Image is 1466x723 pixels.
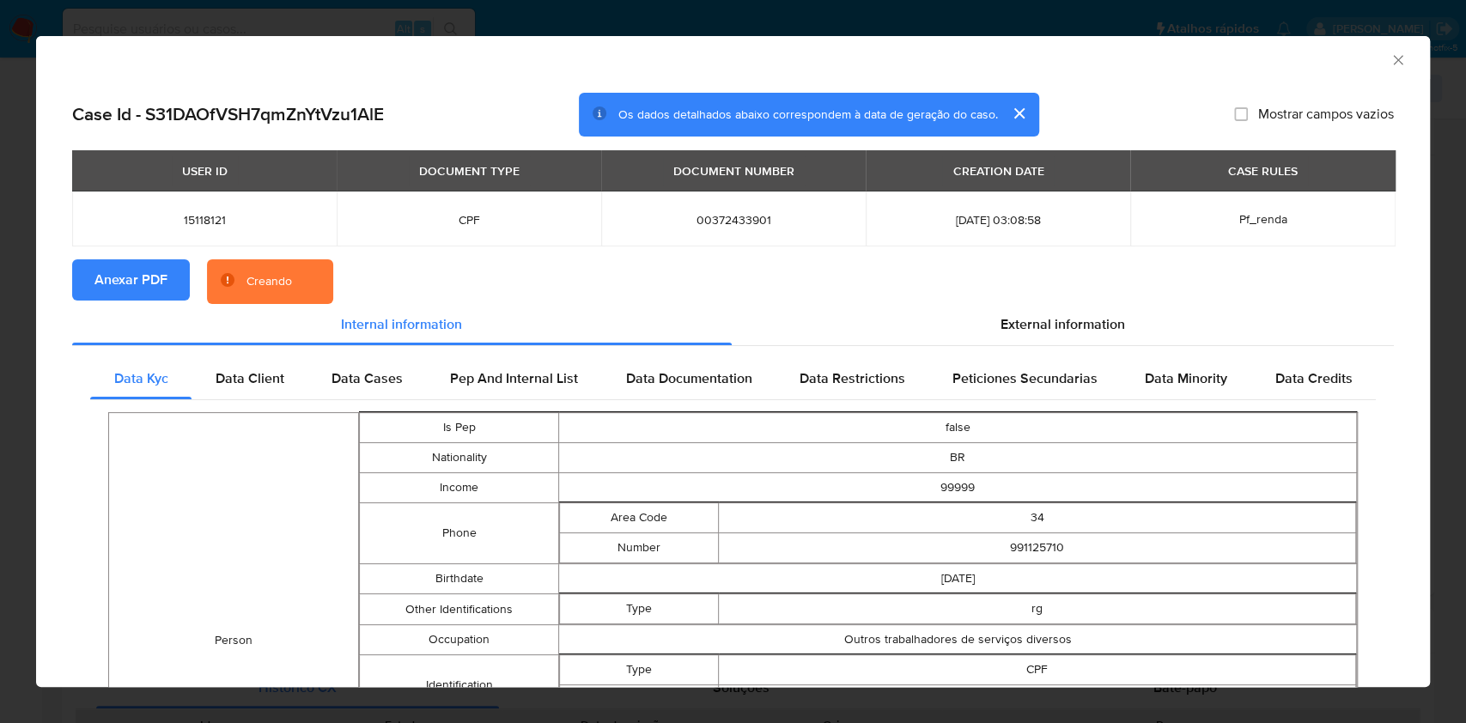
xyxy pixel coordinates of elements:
[560,533,719,563] td: Number
[450,368,578,388] span: Pep And Internal List
[359,413,558,443] td: Is Pep
[357,212,581,228] span: CPF
[719,533,1356,563] td: 991125710
[1274,368,1352,388] span: Data Credits
[800,368,905,388] span: Data Restrictions
[663,156,805,185] div: DOCUMENT NUMBER
[560,685,719,715] td: Number
[1145,368,1227,388] span: Data Minority
[94,261,167,299] span: Anexar PDF
[559,413,1357,443] td: false
[719,594,1356,624] td: rg
[559,473,1357,503] td: 99999
[172,156,238,185] div: USER ID
[359,503,558,564] td: Phone
[719,685,1356,715] td: 00372433901
[409,156,530,185] div: DOCUMENT TYPE
[942,156,1054,185] div: CREATION DATE
[1238,210,1287,228] span: Pf_renda
[886,212,1110,228] span: [DATE] 03:08:58
[93,212,316,228] span: 15118121
[559,625,1357,655] td: Outros trabalhadores de serviços diversos
[359,655,558,716] td: Identification
[719,655,1356,685] td: CPF
[559,443,1357,473] td: BR
[560,503,719,533] td: Area Code
[560,594,719,624] td: Type
[72,103,384,125] h2: Case Id - S31DAOfVSH7qmZnYtVzu1AlE
[359,625,558,655] td: Occupation
[1234,107,1248,121] input: Mostrar campos vazios
[332,368,403,388] span: Data Cases
[1218,156,1308,185] div: CASE RULES
[625,368,751,388] span: Data Documentation
[36,36,1430,687] div: closure-recommendation-modal
[622,212,845,228] span: 00372433901
[72,259,190,301] button: Anexar PDF
[359,473,558,503] td: Income
[359,594,558,625] td: Other Identifications
[1258,106,1394,123] span: Mostrar campos vazios
[359,443,558,473] td: Nationality
[952,368,1098,388] span: Peticiones Secundarias
[72,304,1394,345] div: Detailed info
[341,314,462,334] span: Internal information
[246,273,292,290] div: Creando
[560,655,719,685] td: Type
[1390,52,1405,67] button: Fechar a janela
[90,358,1376,399] div: Detailed internal info
[216,368,284,388] span: Data Client
[114,368,168,388] span: Data Kyc
[559,564,1357,594] td: [DATE]
[359,564,558,594] td: Birthdate
[719,503,1356,533] td: 34
[1001,314,1125,334] span: External information
[618,106,998,123] span: Os dados detalhados abaixo correspondem à data de geração do caso.
[998,93,1039,134] button: cerrar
